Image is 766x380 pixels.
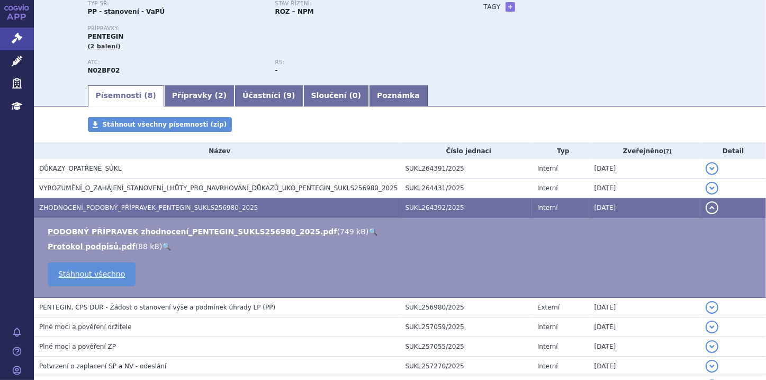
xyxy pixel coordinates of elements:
[537,204,558,211] span: Interní
[537,304,560,311] span: Externí
[48,241,755,252] li: ( )
[589,179,701,198] td: [DATE]
[88,43,121,50] span: (2 balení)
[400,357,532,376] td: SUKL257270/2025
[537,184,558,192] span: Interní
[34,143,400,159] th: Název
[706,340,718,353] button: detail
[218,91,223,100] span: 2
[368,227,377,236] a: 🔍
[532,143,589,159] th: Typ
[303,85,369,107] a: Sloučení (0)
[589,143,701,159] th: Zveřejněno
[39,323,132,331] span: Plné moci a pověření držitele
[48,226,755,237] li: ( )
[88,85,164,107] a: Písemnosti (8)
[706,321,718,333] button: detail
[400,179,532,198] td: SUKL264431/2025
[589,337,701,357] td: [DATE]
[589,357,701,376] td: [DATE]
[39,343,116,350] span: Plné moci a pověření ZP
[353,91,358,100] span: 0
[506,2,515,12] a: +
[400,297,532,317] td: SUKL256980/2025
[589,317,701,337] td: [DATE]
[537,323,558,331] span: Interní
[48,227,337,236] a: PODOBNÝ PŘÍPRAVEK zhodnocení_PENTEGIN_SUKLS256980_2025.pdf
[162,242,171,251] a: 🔍
[400,198,532,218] td: SUKL264392/2025
[275,67,278,74] strong: -
[400,337,532,357] td: SUKL257055/2025
[275,1,452,7] p: Stav řízení:
[39,204,258,211] span: ZHODNOCENÍ_PODOBNÝ_PŘÍPRAVEK_PENTEGIN_SUKLS256980_2025
[88,67,120,74] strong: PREGABALIN
[275,8,314,15] strong: ROZ – NPM
[48,262,136,286] a: Stáhnout všechno
[235,85,303,107] a: Účastníci (9)
[39,165,121,172] span: DŮKAZY_OPATŘENÉ_SÚKL
[663,148,672,155] abbr: (?)
[88,25,463,32] p: Přípravky:
[369,85,428,107] a: Poznámka
[700,143,766,159] th: Detail
[484,1,501,13] h3: Tagy
[164,85,235,107] a: Přípravky (2)
[589,297,701,317] td: [DATE]
[537,165,558,172] span: Interní
[400,143,532,159] th: Číslo jednací
[706,201,718,214] button: detail
[537,343,558,350] span: Interní
[138,242,159,251] span: 88 kB
[48,242,136,251] a: Protokol podpisů.pdf
[39,184,398,192] span: VYROZUMĚNÍ_O_ZAHÁJENÍ_STANOVENÍ_LHŮTY_PRO_NAVRHOVÁNÍ_DŮKAZŮ_UKO_PENTEGIN_SUKLS256980_2025
[39,363,166,370] span: Potvrzení o zaplacení SP a NV - odeslání
[400,159,532,179] td: SUKL264391/2025
[286,91,292,100] span: 9
[706,360,718,373] button: detail
[589,198,701,218] td: [DATE]
[706,162,718,175] button: detail
[275,59,452,66] p: RS:
[706,182,718,195] button: detail
[39,304,275,311] span: PENTEGIN, CPS DUR - Žádost o stanovení výše a podmínek úhrady LP (PP)
[537,363,558,370] span: Interní
[148,91,153,100] span: 8
[103,121,227,128] span: Stáhnout všechny písemnosti (zip)
[88,1,265,7] p: Typ SŘ:
[400,317,532,337] td: SUKL257059/2025
[340,227,366,236] span: 749 kB
[88,33,124,40] span: PENTEGIN
[88,59,265,66] p: ATC:
[706,301,718,314] button: detail
[589,159,701,179] td: [DATE]
[88,8,165,15] strong: PP - stanovení - VaPÚ
[88,117,232,132] a: Stáhnout všechny písemnosti (zip)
